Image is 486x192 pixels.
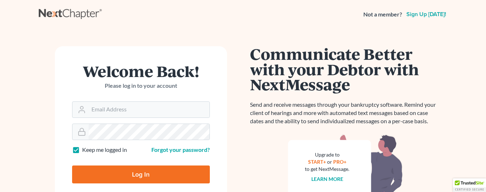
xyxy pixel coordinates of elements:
[72,63,210,79] h1: Welcome Back!
[308,159,326,165] a: START+
[327,159,332,165] span: or
[453,178,486,192] div: TrustedSite Certified
[72,165,210,183] input: Log In
[363,10,402,19] strong: Not a member?
[89,102,209,117] input: Email Address
[311,176,343,182] a: Learn more
[305,151,350,158] div: Upgrade to
[333,159,346,165] a: PRO+
[250,46,440,92] h1: Communicate Better with your Debtor with NextMessage
[250,101,440,125] p: Send and receive messages through your bankruptcy software. Remind your client of hearings and mo...
[72,82,210,90] p: Please log in to your account
[305,165,350,173] div: to get NextMessage.
[405,11,448,17] a: Sign up [DATE]!
[82,146,127,154] label: Keep me logged in
[151,146,210,153] a: Forgot your password?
